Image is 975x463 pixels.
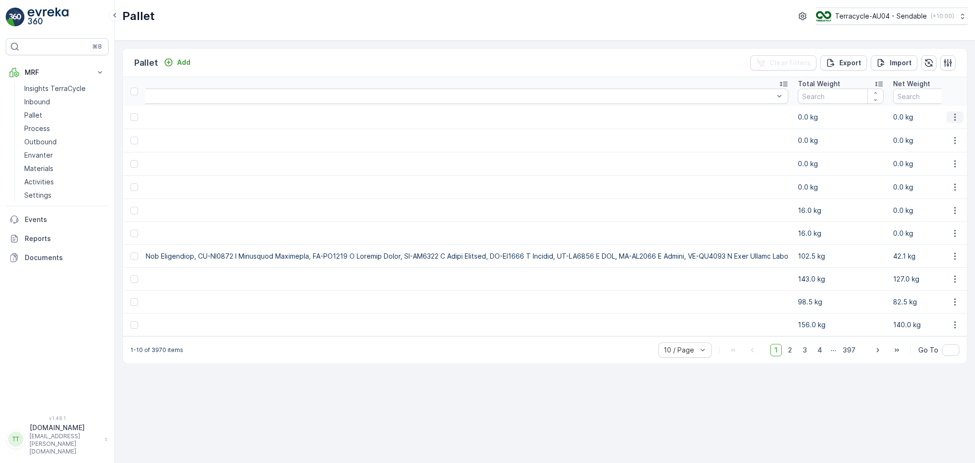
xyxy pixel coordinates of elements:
[839,58,861,68] p: Export
[160,57,194,68] button: Add
[130,207,138,214] div: Toggle Row Selected
[793,313,888,336] td: 156.0 kg
[820,55,867,70] button: Export
[6,63,109,82] button: MRF
[24,124,50,133] p: Process
[793,222,888,245] td: 16.0 kg
[6,8,25,27] img: logo
[25,68,90,77] p: MRF
[20,162,109,175] a: Materials
[24,97,50,107] p: Inbound
[20,122,109,135] a: Process
[20,82,109,95] a: Insights TerraCycle
[20,95,109,109] a: Inbound
[30,423,100,433] p: [DOMAIN_NAME]
[24,151,53,160] p: Envanter
[25,234,105,243] p: Reports
[130,160,138,168] div: Toggle Row Selected
[28,8,69,27] img: logo_light-DOdMpM7g.png
[831,344,836,356] p: ...
[793,129,888,152] td: 0.0 kg
[8,432,23,447] div: TT
[130,346,183,354] p: 1-10 of 3970 items
[770,344,782,356] span: 1
[6,210,109,229] a: Events
[130,252,138,260] div: Toggle Row Selected
[893,79,930,89] p: Net Weight
[25,253,105,262] p: Documents
[750,55,816,70] button: Clear Filters
[871,55,917,70] button: Import
[24,177,54,187] p: Activities
[20,109,109,122] a: Pallet
[134,56,158,70] p: Pallet
[130,113,138,121] div: Toggle Row Selected
[769,58,811,68] p: Clear Filters
[816,8,967,25] button: Terracycle-AU04 - Sendable(+10:00)
[816,11,831,21] img: terracycle_logo.png
[793,106,888,129] td: 0.0 kg
[798,79,840,89] p: Total Weight
[890,58,912,68] p: Import
[918,345,938,355] span: Go To
[20,175,109,189] a: Activities
[793,245,888,268] td: 102.5 kg
[130,275,138,283] div: Toggle Row Selected
[92,43,102,50] p: ⌘B
[798,344,811,356] span: 3
[6,229,109,248] a: Reports
[838,344,860,356] span: 397
[20,149,109,162] a: Envanter
[24,84,86,93] p: Insights TerraCycle
[835,11,927,21] p: Terracycle-AU04 - Sendable
[793,199,888,222] td: 16.0 kg
[793,268,888,291] td: 143.0 kg
[130,298,138,306] div: Toggle Row Selected
[24,137,57,147] p: Outbound
[931,12,954,20] p: ( +10:00 )
[130,321,138,329] div: Toggle Row Selected
[24,164,53,173] p: Materials
[130,137,138,144] div: Toggle Row Selected
[6,415,109,421] span: v 1.48.1
[813,344,826,356] span: 4
[793,176,888,199] td: 0.0 kg
[793,152,888,176] td: 0.0 kg
[793,291,888,313] td: 98.5 kg
[25,215,105,224] p: Events
[130,230,138,237] div: Toggle Row Selected
[122,9,155,24] p: Pallet
[784,344,796,356] span: 2
[24,111,42,120] p: Pallet
[20,135,109,149] a: Outbound
[177,58,190,67] p: Add
[24,191,51,200] p: Settings
[130,183,138,191] div: Toggle Row Selected
[20,189,109,202] a: Settings
[6,423,109,455] button: TT[DOMAIN_NAME][EMAIL_ADDRESS][PERSON_NAME][DOMAIN_NAME]
[6,248,109,267] a: Documents
[30,433,100,455] p: [EMAIL_ADDRESS][PERSON_NAME][DOMAIN_NAME]
[798,89,884,104] input: Search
